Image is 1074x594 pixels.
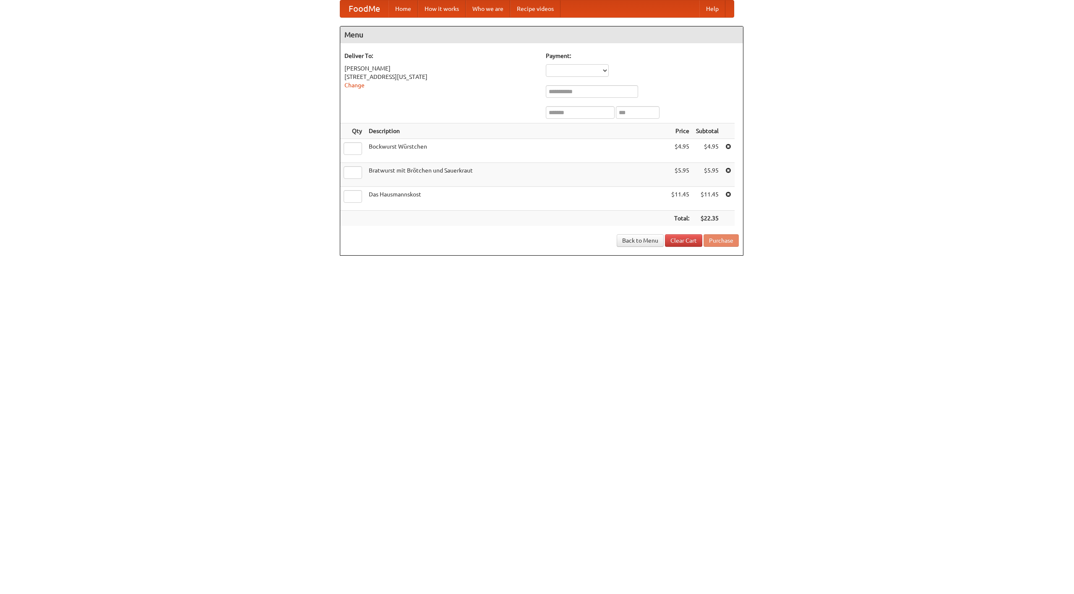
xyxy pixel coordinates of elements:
[344,52,537,60] h5: Deliver To:
[365,163,668,187] td: Bratwurst mit Brötchen und Sauerkraut
[668,187,693,211] td: $11.45
[699,0,725,17] a: Help
[668,211,693,226] th: Total:
[340,26,743,43] h4: Menu
[388,0,418,17] a: Home
[693,123,722,139] th: Subtotal
[546,52,739,60] h5: Payment:
[365,139,668,163] td: Bockwurst Würstchen
[668,139,693,163] td: $4.95
[668,163,693,187] td: $5.95
[418,0,466,17] a: How it works
[693,211,722,226] th: $22.35
[668,123,693,139] th: Price
[510,0,560,17] a: Recipe videos
[344,64,537,73] div: [PERSON_NAME]
[340,123,365,139] th: Qty
[665,234,702,247] a: Clear Cart
[365,123,668,139] th: Description
[340,0,388,17] a: FoodMe
[693,139,722,163] td: $4.95
[693,163,722,187] td: $5.95
[365,187,668,211] td: Das Hausmannskost
[704,234,739,247] button: Purchase
[344,73,537,81] div: [STREET_ADDRESS][US_STATE]
[344,82,365,89] a: Change
[617,234,664,247] a: Back to Menu
[693,187,722,211] td: $11.45
[466,0,510,17] a: Who we are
